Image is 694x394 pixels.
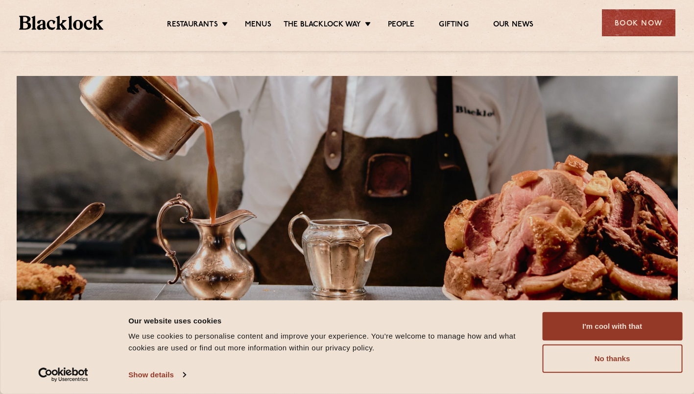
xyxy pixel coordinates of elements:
[245,20,271,31] a: Menus
[21,368,106,382] a: Usercentrics Cookiebot - opens in a new window
[542,312,682,341] button: I'm cool with that
[388,20,414,31] a: People
[284,20,361,31] a: The Blacklock Way
[493,20,534,31] a: Our News
[167,20,218,31] a: Restaurants
[602,9,675,36] div: Book Now
[439,20,468,31] a: Gifting
[19,16,104,30] img: BL_Textured_Logo-footer-cropped.svg
[542,345,682,373] button: No thanks
[128,315,531,326] div: Our website uses cookies
[128,368,185,382] a: Show details
[128,330,531,354] div: We use cookies to personalise content and improve your experience. You're welcome to manage how a...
